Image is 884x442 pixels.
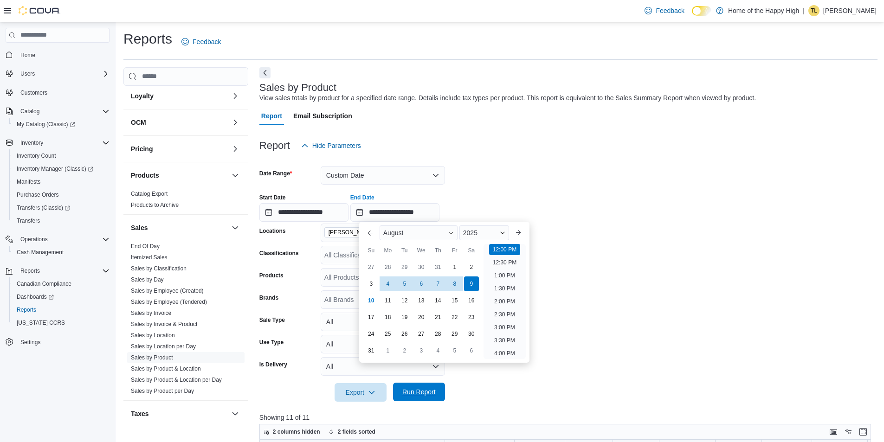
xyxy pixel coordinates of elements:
a: Feedback [178,32,225,51]
span: End Of Day [131,243,160,250]
div: day-28 [431,327,445,341]
li: 12:00 PM [489,244,520,255]
span: Customers [20,89,47,96]
h3: Pricing [131,144,153,154]
button: Hide Parameters [297,136,365,155]
button: Previous Month [363,225,378,240]
a: Itemized Sales [131,254,168,261]
div: day-18 [381,310,395,325]
div: Mo [381,243,395,258]
button: Users [2,67,113,80]
button: Operations [17,234,52,245]
div: day-3 [364,276,379,291]
button: [US_STATE] CCRS [9,316,113,329]
a: My Catalog (Classic) [9,118,113,131]
li: 12:30 PM [489,257,520,268]
span: Transfers [13,215,110,226]
div: day-14 [431,293,445,308]
div: August, 2025 [363,259,480,359]
div: Button. Open the year selector. 2025 is currently selected. [459,225,509,240]
div: day-13 [414,293,429,308]
input: Dark Mode [692,6,711,16]
div: day-29 [447,327,462,341]
span: Home [17,49,110,61]
button: Custom Date [321,166,445,185]
div: day-6 [464,343,479,358]
span: August [383,229,404,237]
button: Next month [511,225,526,240]
div: day-30 [464,327,479,341]
a: Sales by Product per Day [131,388,194,394]
button: Enter fullscreen [858,426,869,437]
span: Settings [20,339,40,346]
a: Sales by Invoice & Product [131,321,197,327]
span: Reports [17,265,110,276]
label: End Date [350,194,374,201]
div: Fr [447,243,462,258]
button: Taxes [131,409,228,418]
button: Reports [9,303,113,316]
div: Tu [397,243,412,258]
h3: Sales by Product [259,82,336,93]
span: Sales by Location [131,332,175,339]
h3: OCM [131,118,146,127]
span: Cash Management [17,249,64,256]
span: Users [20,70,35,77]
span: My Catalog (Classic) [13,119,110,130]
div: day-29 [397,260,412,275]
div: day-2 [397,343,412,358]
span: Home [20,51,35,59]
span: Report [261,107,282,125]
span: Catalog Export [131,190,168,198]
label: Products [259,272,284,279]
span: Purchase Orders [17,191,59,199]
span: My Catalog (Classic) [17,121,75,128]
button: Sales [230,222,241,233]
span: Manifests [17,178,40,186]
span: Catalog [20,108,39,115]
label: Use Type [259,339,284,346]
a: Sales by Location per Day [131,343,196,350]
button: Inventory [17,137,47,148]
button: Export [335,383,387,402]
div: day-12 [397,293,412,308]
button: Next [259,67,271,78]
span: Sales by Product & Location [131,365,201,372]
div: Button. Open the month selector. August is currently selected. [380,225,458,240]
span: Inventory [17,137,110,148]
a: [US_STATE] CCRS [13,317,69,328]
span: Operations [17,234,110,245]
span: Sales by Invoice [131,309,171,317]
span: Transfers (Classic) [13,202,110,213]
button: Loyalty [131,91,228,101]
div: We [414,243,429,258]
h3: Sales [131,223,148,232]
span: Export [340,383,381,402]
span: Inventory Manager (Classic) [17,165,93,173]
label: Is Delivery [259,361,287,368]
a: Dashboards [9,290,113,303]
div: day-5 [397,276,412,291]
div: day-3 [414,343,429,358]
div: day-4 [431,343,445,358]
li: 3:00 PM [490,322,519,333]
span: Sales by Classification [131,265,187,272]
input: Press the down key to open a popover containing a calendar. [259,203,348,222]
span: Sales by Employee (Created) [131,287,204,295]
p: | [803,5,805,16]
a: Inventory Count [13,150,60,161]
a: Sales by Employee (Tendered) [131,299,207,305]
div: day-10 [364,293,379,308]
span: Operations [20,236,48,243]
label: Sale Type [259,316,285,324]
h3: Loyalty [131,91,154,101]
a: Sales by Product & Location per Day [131,377,222,383]
div: day-31 [431,260,445,275]
div: day-8 [447,276,462,291]
span: [US_STATE] CCRS [17,319,65,327]
span: Estevan - Souris Avenue - Fire & Flower [324,227,413,237]
div: day-4 [381,276,395,291]
nav: Complex example [6,45,110,373]
span: Hide Parameters [312,141,361,150]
